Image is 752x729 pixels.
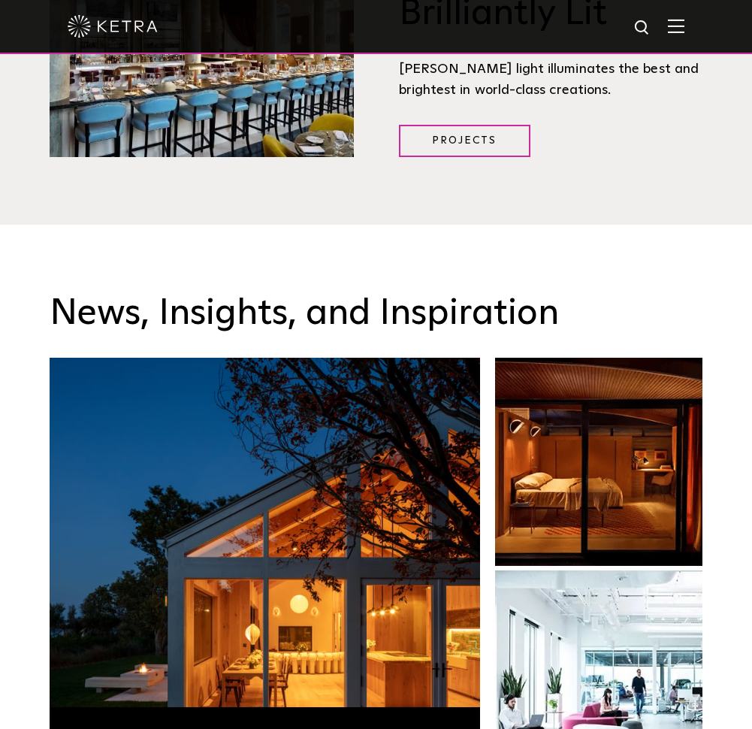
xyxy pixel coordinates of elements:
[399,59,703,101] div: [PERSON_NAME] light illuminates the best and brightest in world-class creations.
[68,15,158,38] img: ketra-logo-2019-white
[633,19,652,38] img: search icon
[668,19,684,33] img: Hamburger%20Nav.svg
[399,125,530,157] a: Projects
[50,292,703,336] h3: News, Insights, and Inspiration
